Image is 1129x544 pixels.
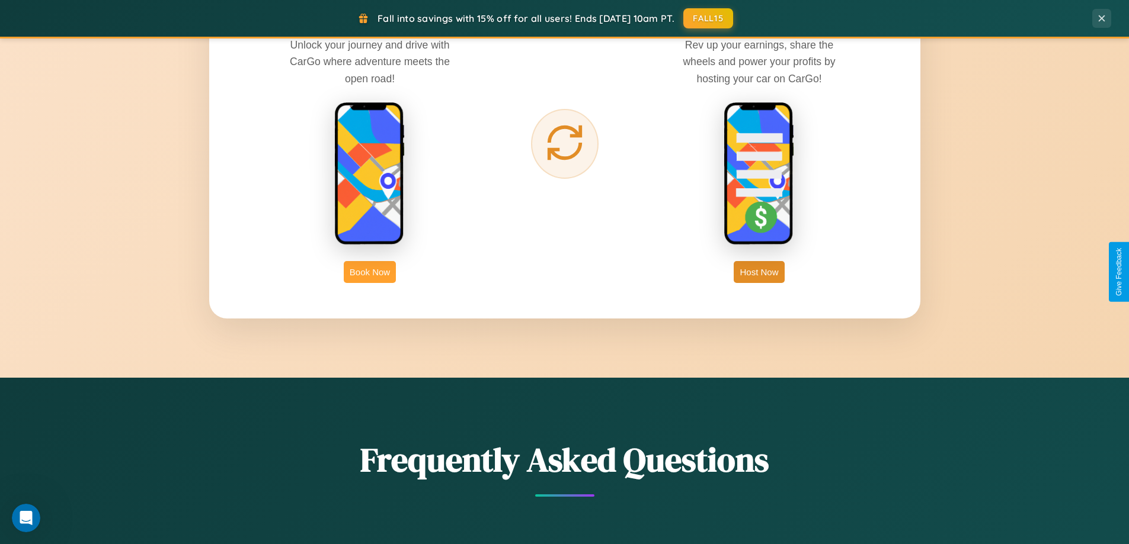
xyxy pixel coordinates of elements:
p: Unlock your journey and drive with CarGo where adventure meets the open road! [281,37,459,86]
div: Give Feedback [1115,248,1123,296]
button: Book Now [344,261,396,283]
h2: Frequently Asked Questions [209,437,920,482]
button: Host Now [734,261,784,283]
button: FALL15 [683,8,733,28]
iframe: Intercom live chat [12,504,40,532]
span: Fall into savings with 15% off for all users! Ends [DATE] 10am PT. [378,12,674,24]
img: host phone [724,102,795,246]
p: Rev up your earnings, share the wheels and power your profits by hosting your car on CarGo! [670,37,848,86]
img: rent phone [334,102,405,246]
